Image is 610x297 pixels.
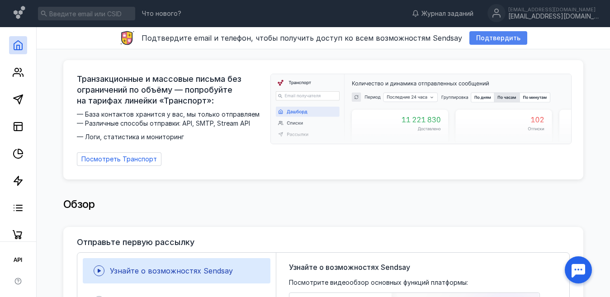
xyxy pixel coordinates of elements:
span: — База контактов хранится у вас, мы только отправляем — Различные способы отправки: API, SMTP, St... [77,110,265,141]
span: Журнал заданий [421,9,473,18]
span: Подтвердить [476,34,520,42]
span: Посмотрите видеообзор основных функций платформы: [289,278,468,287]
span: Транзакционные и массовые письма без ограничений по объёму — попробуйте на тарифах линейки «Транс... [77,74,265,106]
button: Подтвердить [469,31,527,45]
h3: Отправьте первую рассылку [77,238,194,247]
span: Узнайте о возможностях Sendsay [289,262,410,273]
div: [EMAIL_ADDRESS][DOMAIN_NAME] [508,7,599,12]
a: Посмотреть Транспорт [77,152,161,166]
img: dashboard-transport-banner [271,74,571,144]
span: Посмотреть Транспорт [81,156,157,163]
input: Введите email или CSID [38,7,135,20]
a: Что нового? [137,10,186,17]
span: Узнайте о возможностях Sendsay [110,266,233,275]
div: [EMAIL_ADDRESS][DOMAIN_NAME] [508,13,599,20]
span: Что нового? [142,10,181,17]
span: Подтвердите email и телефон, чтобы получить доступ ко всем возможностям Sendsay [142,33,462,42]
a: Журнал заданий [407,9,478,18]
span: Обзор [63,198,95,211]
